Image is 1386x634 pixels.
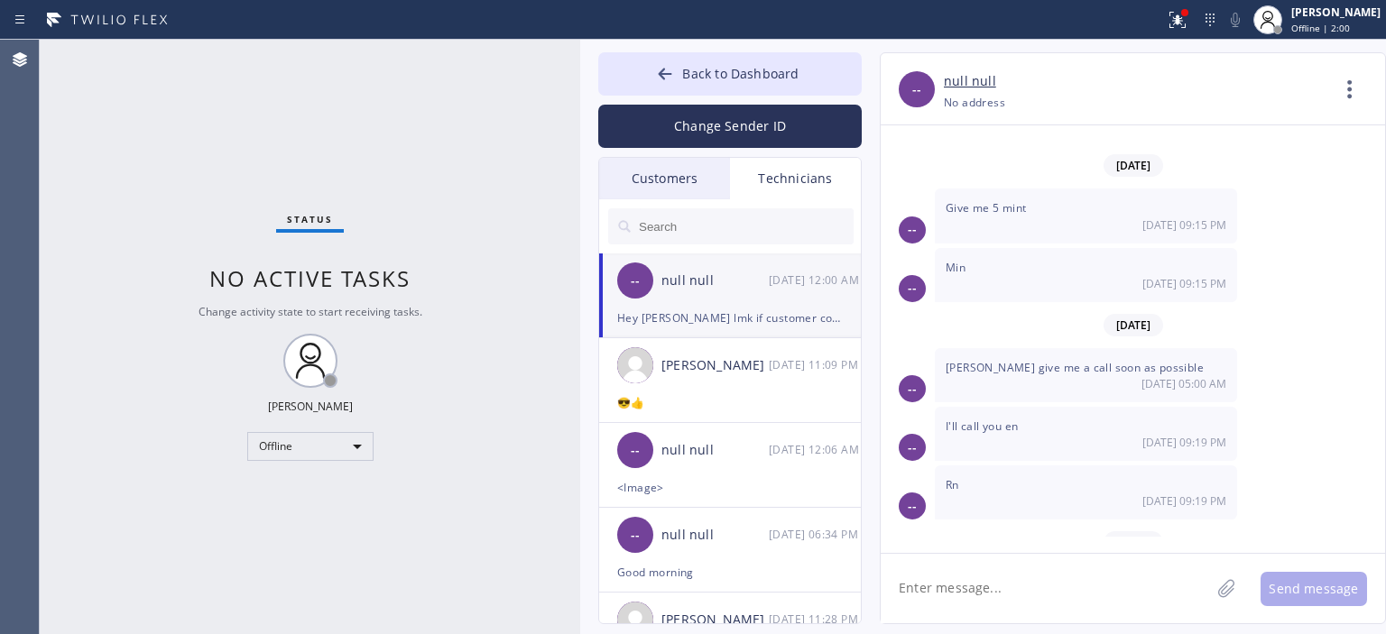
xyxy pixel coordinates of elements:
[617,477,843,498] div: <Image>
[935,407,1237,461] div: 08/19/2025 9:19 AM
[912,79,921,100] span: --
[769,609,863,629] div: 08/05/2025 9:28 AM
[631,440,640,461] span: --
[1104,314,1163,336] span: [DATE]
[598,105,862,148] button: Change Sender ID
[199,304,422,319] span: Change activity state to start receiving tasks.
[1142,276,1226,291] span: [DATE] 09:15 PM
[769,524,863,545] div: 08/07/2025 9:34 AM
[1142,217,1226,233] span: [DATE] 09:15 PM
[944,92,1005,113] div: No address
[1142,435,1226,450] span: [DATE] 09:19 PM
[268,399,353,414] div: [PERSON_NAME]
[946,360,1204,375] span: [PERSON_NAME] give me a call soon as possible
[944,71,996,92] a: null null
[769,270,863,290] div: 08/19/2025 9:00 AM
[1141,376,1226,391] span: [DATE] 05:00 AM
[908,496,917,517] span: --
[946,477,959,492] span: Rn
[661,271,769,291] div: null null
[1104,154,1163,177] span: [DATE]
[769,439,863,460] div: 08/12/2025 9:06 AM
[935,248,1237,302] div: 08/18/2025 9:15 AM
[1104,531,1163,554] span: [DATE]
[1142,493,1226,509] span: [DATE] 09:19 PM
[935,348,1237,402] div: 08/19/2025 9:00 AM
[599,158,730,199] div: Customers
[935,188,1237,243] div: 08/18/2025 9:15 AM
[617,392,843,413] div: 😎👍
[617,347,653,383] img: user.png
[661,440,769,461] div: null null
[617,562,843,583] div: Good morning
[946,200,1027,216] span: Give me 5 mint
[908,379,917,400] span: --
[637,208,854,244] input: Search
[946,260,966,275] span: Min
[598,52,862,96] button: Back to Dashboard
[908,219,917,240] span: --
[247,432,374,461] div: Offline
[946,418,1018,434] span: I'll call you en
[1291,5,1381,20] div: [PERSON_NAME]
[908,278,917,299] span: --
[769,354,863,375] div: 08/15/2025 9:09 AM
[661,610,769,630] div: [PERSON_NAME]
[287,213,333,225] span: Status
[631,271,640,291] span: --
[209,263,411,293] span: No active tasks
[1291,22,1350,34] span: Offline | 2:00
[1261,572,1367,606] button: Send message
[1223,7,1248,32] button: Mute
[730,158,861,199] div: Technicians
[631,525,640,546] span: --
[682,65,799,82] span: Back to Dashboard
[661,355,769,376] div: [PERSON_NAME]
[935,465,1237,519] div: 08/19/2025 9:19 AM
[908,437,917,458] span: --
[617,308,843,328] div: Hey [PERSON_NAME] lmk if customer confirm for [DATE]
[661,525,769,546] div: null null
